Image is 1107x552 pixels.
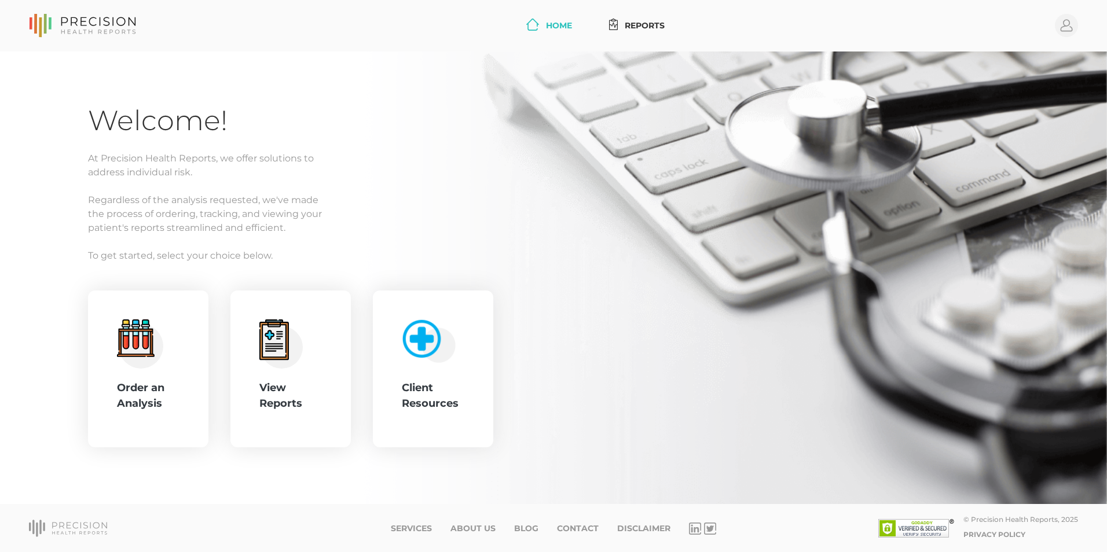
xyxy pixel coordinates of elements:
[604,15,670,36] a: Reports
[117,380,179,411] div: Order an Analysis
[397,314,456,363] img: client-resource.c5a3b187.png
[522,15,577,36] a: Home
[402,380,464,411] div: Client Resources
[878,519,954,538] img: SSL site seal - click to verify
[617,524,670,533] a: Disclaimer
[963,530,1025,539] a: Privacy Policy
[259,380,322,411] div: View Reports
[88,249,1019,263] p: To get started, select your choice below.
[963,515,1078,524] div: © Precision Health Reports, 2025
[391,524,432,533] a: Services
[450,524,496,533] a: About Us
[557,524,599,533] a: Contact
[88,152,1019,179] p: At Precision Health Reports, we offer solutions to address individual risk.
[88,193,1019,235] p: Regardless of the analysis requested, we've made the process of ordering, tracking, and viewing y...
[88,104,1019,138] h1: Welcome!
[514,524,538,533] a: Blog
